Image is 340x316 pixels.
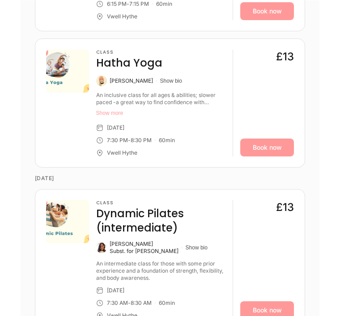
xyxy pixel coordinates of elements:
div: 8:30 PM [131,137,152,144]
div: 6:15 PM [107,0,127,8]
button: Show more [96,110,226,117]
div: An inclusive class for all ages & abilities; slower paced -a great way to find confidence with po... [96,92,226,106]
a: Book now [240,139,294,156]
time: [DATE] [35,168,306,189]
img: Kate Arnold [96,242,107,253]
div: 7:15 PM [129,0,149,8]
div: 60 min [159,137,175,144]
div: - [127,0,129,8]
div: [PERSON_NAME] [110,240,178,248]
h4: Hatha Yoga [96,56,162,70]
div: 7:30 AM [107,299,128,307]
img: 53d83a91-d805-44ac-b3fe-e193bac87da4.png [46,50,89,93]
div: £13 [276,50,294,64]
div: Vwell Hythe [107,149,137,156]
div: Subst. for [PERSON_NAME] [110,248,178,255]
h3: Class [96,50,162,55]
div: [PERSON_NAME] [110,77,153,84]
h4: Dynamic Pilates (intermediate) [96,206,226,235]
div: An intermediate class for those with some prior experience and a foundation of strength, flexibil... [96,260,226,282]
img: ae0a0597-cc0d-4c1f-b89b-51775b502e7a.png [46,200,89,243]
div: [DATE] [107,287,124,294]
div: 7:30 PM [107,137,128,144]
h3: Class [96,200,226,206]
div: Vwell Hythe [107,13,137,20]
div: - [128,299,131,307]
img: Kate Alexander [96,76,107,86]
div: £13 [276,200,294,215]
div: - [128,137,131,144]
button: Show bio [160,77,182,84]
a: Book now [240,2,294,20]
div: 60 min [156,0,172,8]
div: [DATE] [107,124,124,131]
div: 60 min [159,299,175,307]
div: 8:30 AM [131,299,152,307]
button: Show bio [186,244,208,251]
